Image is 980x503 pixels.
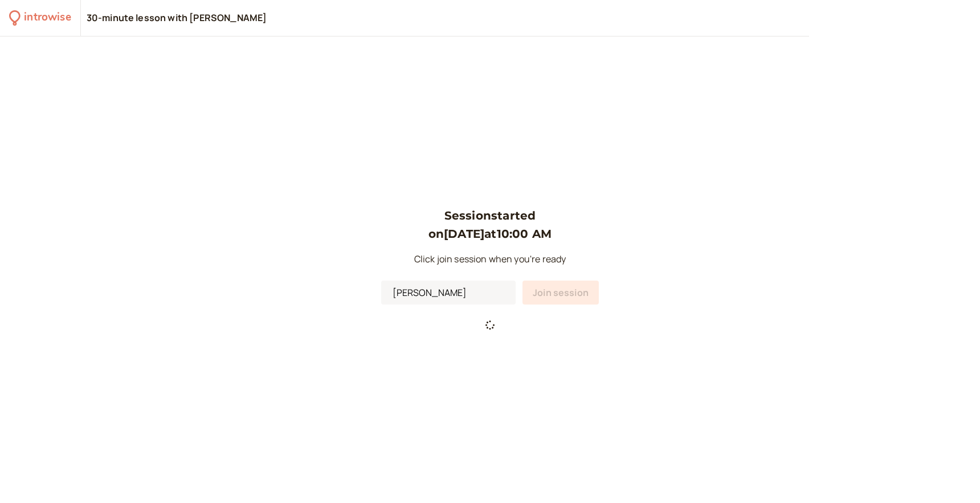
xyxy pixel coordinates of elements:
input: Your Name [381,281,516,305]
h3: Session started on [DATE] at 10:00 AM [381,206,599,244]
div: 30-minute lesson with [PERSON_NAME] [87,12,267,25]
div: introwise [24,9,71,27]
p: Click join session when you're ready [381,252,599,267]
span: Join session [533,286,589,299]
button: Join session [522,281,599,305]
